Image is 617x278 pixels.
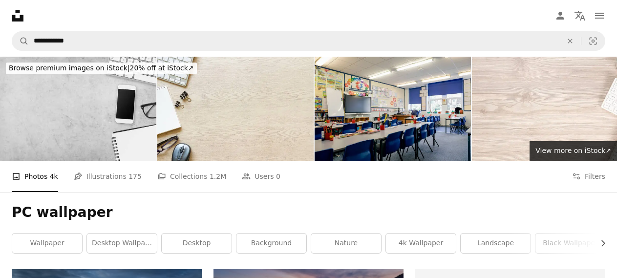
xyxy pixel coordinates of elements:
[535,147,611,154] span: View more on iStock ↗
[311,234,381,253] a: nature
[559,32,581,50] button: Clear
[87,234,157,253] a: desktop wallpaper
[572,161,605,192] button: Filters
[162,234,232,253] a: desktop
[12,10,23,21] a: Home — Unsplash
[535,234,605,253] a: black wallpaper
[570,6,590,25] button: Language
[530,141,617,161] a: View more on iStock↗
[12,204,605,221] h1: PC wallpaper
[276,171,280,182] span: 0
[9,64,129,72] span: Browse premium images on iStock |
[12,31,605,51] form: Find visuals sitewide
[74,161,142,192] a: Illustrations 175
[590,6,609,25] button: Menu
[594,234,605,253] button: scroll list to the right
[210,171,226,182] span: 1.2M
[157,57,314,161] img: top view wooden office desk with computer and supplies
[551,6,570,25] a: Log in / Sign up
[12,234,82,253] a: wallpaper
[386,234,456,253] a: 4k wallpaper
[236,234,306,253] a: background
[581,32,605,50] button: Visual search
[128,171,142,182] span: 175
[242,161,280,192] a: Users 0
[315,57,471,161] img: Empty Classroom
[6,63,197,74] div: 20% off at iStock ↗
[461,234,531,253] a: landscape
[157,161,226,192] a: Collections 1.2M
[12,32,29,50] button: Search Unsplash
